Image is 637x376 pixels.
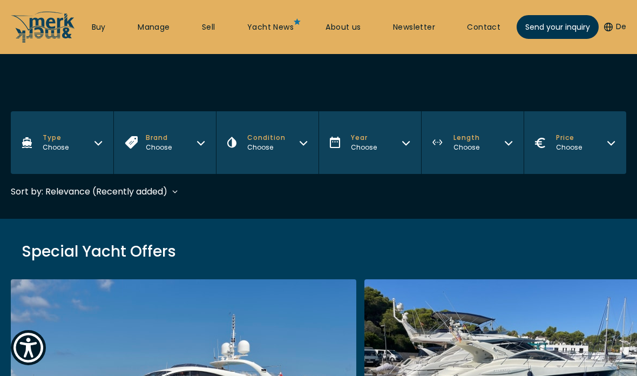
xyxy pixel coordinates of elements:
[318,111,421,174] button: Year
[11,111,113,174] button: Type
[11,185,167,198] div: Sort by: Relevance (Recently added)
[11,34,76,46] a: /
[247,133,286,143] span: Condition
[326,22,361,33] a: About us
[351,143,377,152] div: Choose
[453,133,480,143] span: Length
[393,22,435,33] a: Newsletter
[556,143,582,152] div: Choose
[524,111,626,174] button: Price
[113,111,216,174] button: Brand
[138,22,170,33] a: Manage
[556,133,582,143] span: Price
[247,143,286,152] div: Choose
[146,133,172,143] span: Brand
[421,111,524,174] button: Length
[146,143,172,152] div: Choose
[525,22,590,33] span: Send your inquiry
[247,22,294,33] a: Yacht News
[202,22,215,33] a: Sell
[517,15,599,39] a: Send your inquiry
[467,22,500,33] a: Contact
[11,330,46,365] button: Show Accessibility Preferences
[351,133,377,143] span: Year
[453,143,480,152] div: Choose
[43,143,69,152] div: Choose
[92,22,106,33] a: Buy
[43,133,69,143] span: Type
[216,111,318,174] button: Condition
[604,22,626,32] button: De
